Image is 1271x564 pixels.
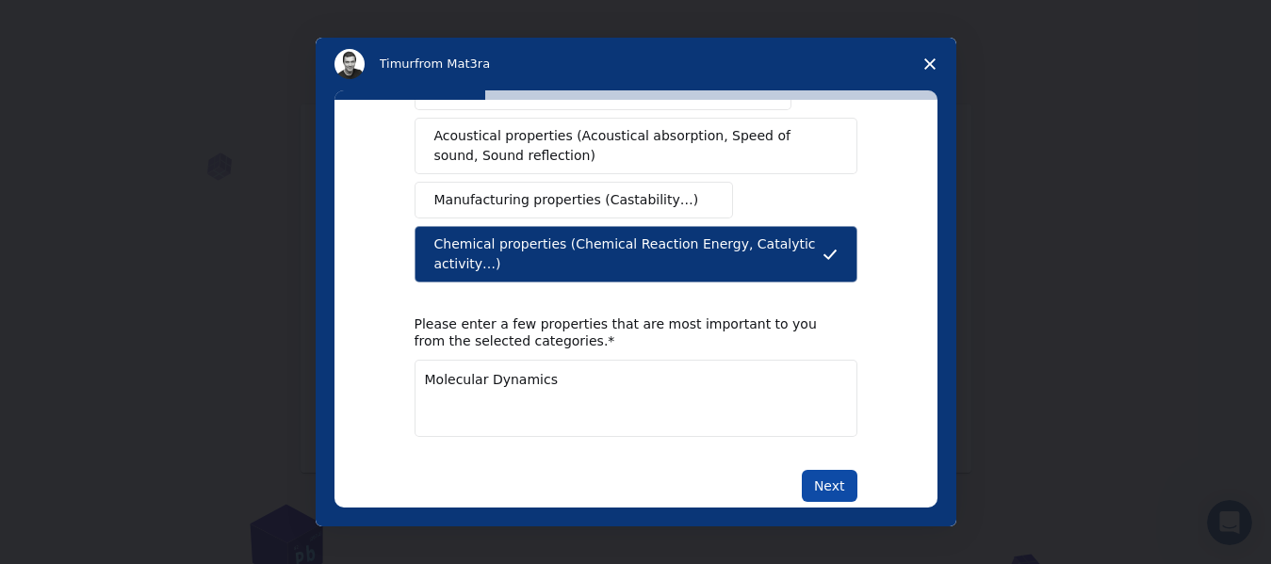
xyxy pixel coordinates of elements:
button: Acoustical properties (Acoustical absorption, Speed of sound, Sound reflection) [415,118,857,174]
span: Support [38,13,106,30]
span: Close survey [904,38,956,90]
span: Timur [380,56,415,71]
span: Acoustical properties (Acoustical absorption, Speed of sound, Sound reflection) [434,126,826,166]
div: Please enter a few properties that are most important to you from the selected categories. [415,315,829,349]
img: Profile image for Timur [334,49,365,79]
textarea: Enter text... [415,360,857,437]
span: Chemical properties (Chemical Reaction Energy, Catalytic activity…) [434,234,823,274]
button: Chemical properties (Chemical Reaction Energy, Catalytic activity…) [415,226,857,282]
span: from Mat3ra [415,56,490,71]
span: Manufacturing properties (Castability…) [434,190,699,210]
button: Manufacturing properties (Castability…) [415,182,734,218]
button: Next [802,470,857,502]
